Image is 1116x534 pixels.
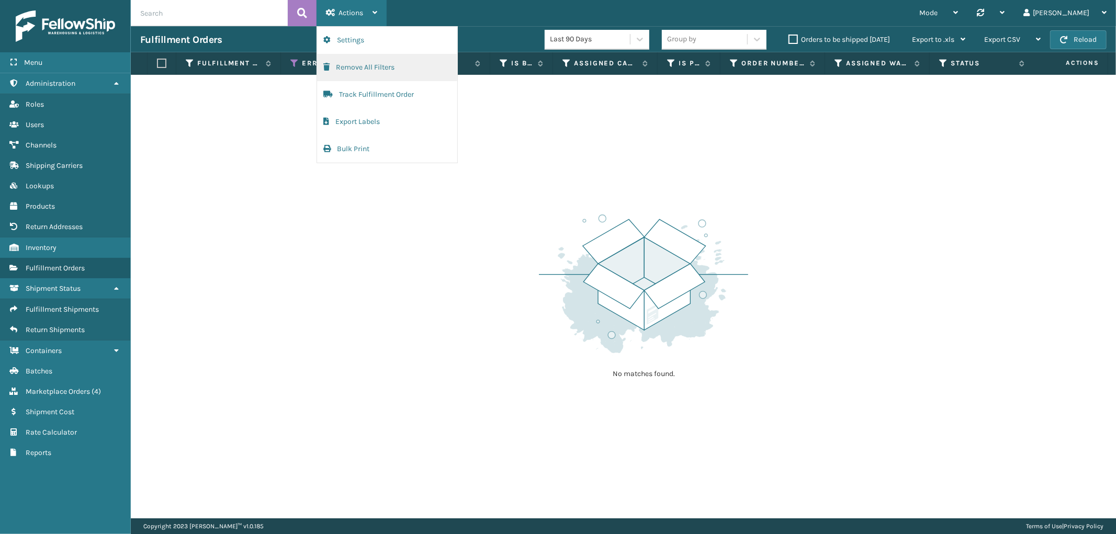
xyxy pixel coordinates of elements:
button: Bulk Print [317,135,457,163]
p: Copyright 2023 [PERSON_NAME]™ v 1.0.185 [143,518,264,534]
span: Inventory [26,243,57,252]
span: Shipment Status [26,284,81,293]
span: Shipping Carriers [26,161,83,170]
button: Track Fulfillment Order [317,81,457,108]
span: Actions [1033,54,1106,72]
span: Users [26,120,44,129]
label: Is Prime [679,59,700,68]
label: Is Buy Shipping [511,59,533,68]
label: Orders to be shipped [DATE] [788,35,890,44]
div: Last 90 Days [550,34,631,45]
span: Actions [339,8,363,17]
button: Settings [317,27,457,54]
button: Reload [1050,30,1107,49]
span: Administration [26,79,75,88]
label: Status [951,59,1014,68]
button: Export Labels [317,108,457,135]
span: Return Addresses [26,222,83,231]
img: logo [16,10,115,42]
label: Fulfillment Order Id [197,59,261,68]
label: Assigned Warehouse [846,59,909,68]
span: Marketplace Orders [26,387,90,396]
span: Channels [26,141,57,150]
span: Fulfillment Shipments [26,305,99,314]
span: Batches [26,367,52,376]
span: Shipment Cost [26,407,74,416]
label: Assigned Carrier Service [574,59,637,68]
span: Reports [26,448,51,457]
div: | [1026,518,1103,534]
a: Terms of Use [1026,522,1062,530]
span: Rate Calculator [26,428,77,437]
span: Containers [26,346,62,355]
a: Privacy Policy [1064,522,1103,530]
h3: Fulfillment Orders [140,33,222,46]
button: Remove All Filters [317,54,457,81]
div: Group by [667,34,696,45]
span: Roles [26,100,44,109]
span: Lookups [26,181,54,190]
label: Error [302,59,365,68]
span: Mode [919,8,938,17]
span: Products [26,202,55,211]
span: Return Shipments [26,325,85,334]
label: Order Number [741,59,805,68]
span: Menu [24,58,42,67]
span: ( 4 ) [92,387,101,396]
span: Fulfillment Orders [26,264,85,272]
span: Export to .xls [912,35,954,44]
span: Export CSV [984,35,1020,44]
